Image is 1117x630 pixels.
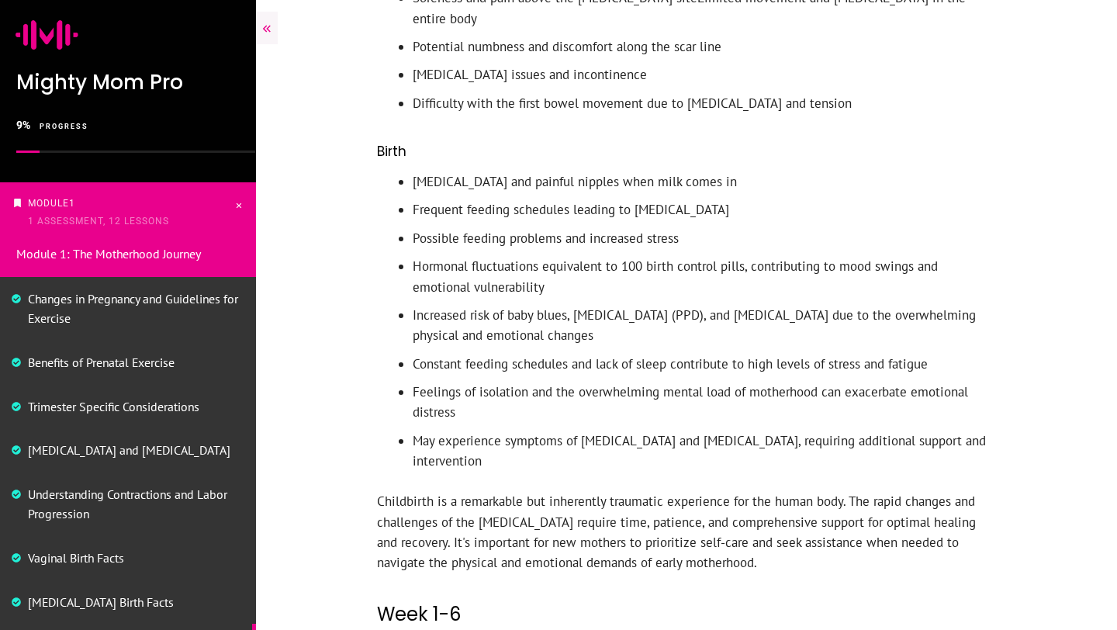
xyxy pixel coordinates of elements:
li: Increased risk of baby blues, [MEDICAL_DATA] (PPD), and [MEDICAL_DATA] due to the overwhelming ph... [413,305,997,354]
span: 9% [16,119,30,131]
span: 1 Assessment, 12 Lessons [28,216,169,227]
li: May experience symptoms of [MEDICAL_DATA] and [MEDICAL_DATA], requiring additional support and in... [413,431,997,479]
li: Hormonal fluctuations equivalent to 100 birth control pills, contributing to mood swings and emot... [413,256,997,305]
h4: Birth [377,133,996,171]
p: Module [28,195,233,230]
li: Constant feeding schedules and lack of sleep contribute to high levels of stress and fatigue [413,354,997,382]
li: Frequent feeding schedules leading to [MEDICAL_DATA] [413,199,997,227]
a: Trimester Specific Considerations [28,399,199,414]
a: [MEDICAL_DATA] and [MEDICAL_DATA] [28,442,230,458]
span: 1 [69,198,75,209]
li: Difficulty with the first bowel movement due to [MEDICAL_DATA] and tension [413,93,997,121]
a: Vaginal Birth Facts [28,550,124,566]
li: Potential numbness and discomfort along the scar line [413,36,997,64]
img: ico-mighty-mom [16,3,78,66]
li: Feelings of isolation and the overwhelming mental load of motherhood can exacerbate emotional dis... [413,382,997,431]
li: [MEDICAL_DATA] issues and incontinence [413,64,997,92]
a: Changes in Pregnancy and Guidelines for Exercise [28,291,238,326]
span: progress [40,123,88,130]
li: [MEDICAL_DATA] and painful nipples when milk comes in [413,171,997,199]
a: Benefits of Prenatal Exercise [28,355,175,370]
a: Understanding Contractions and Labor Progression [28,486,227,521]
li: Possible feeding problems and increased stress [413,228,997,256]
p: Childbirth is a remarkable but inherently traumatic experience for the human body. The rapid chan... [377,491,996,588]
a: [MEDICAL_DATA] Birth Facts [28,594,174,610]
a: Module 1: The Motherhood Journey [16,246,201,261]
span: Mighty Mom Pro [16,68,183,96]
